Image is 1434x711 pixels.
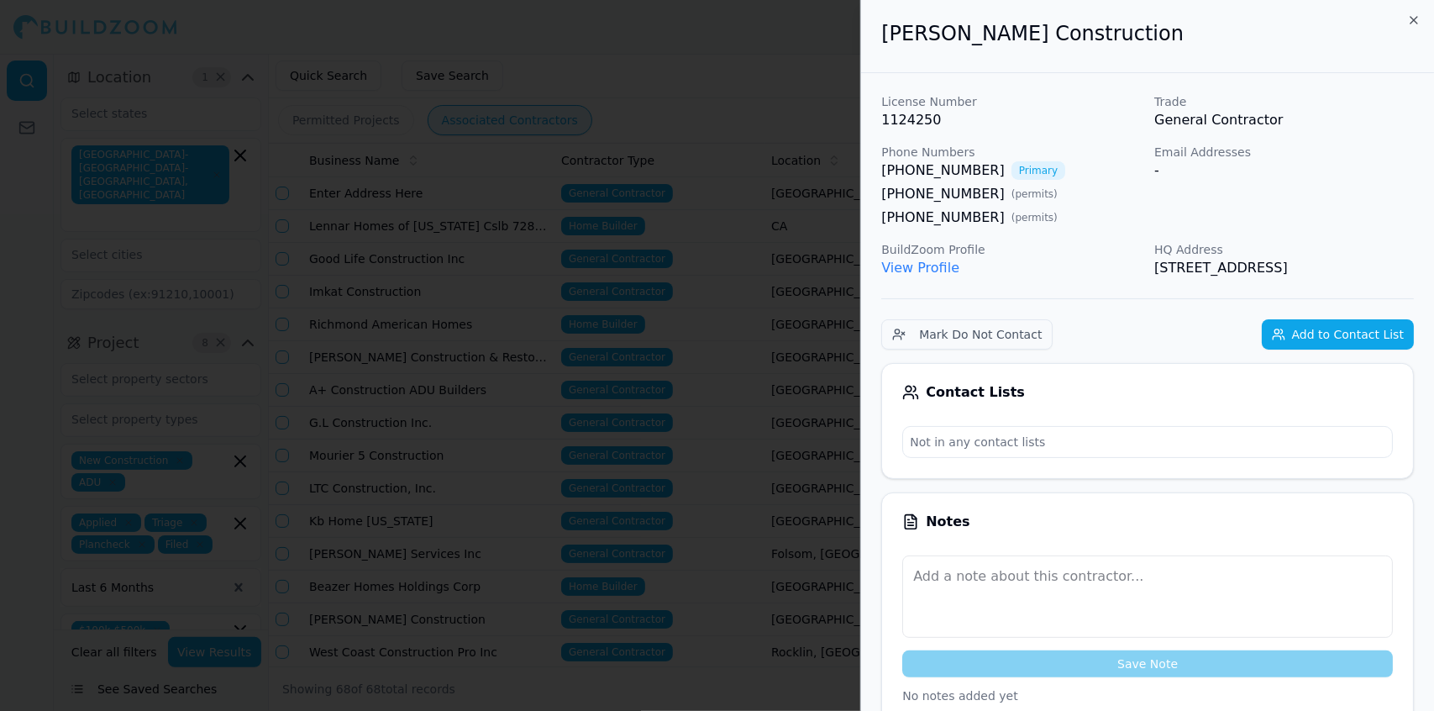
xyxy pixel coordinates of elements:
[1154,161,1414,181] div: -
[1011,161,1065,180] span: Primary
[1154,93,1414,110] p: Trade
[1011,211,1058,224] span: ( permits )
[1154,258,1414,278] p: [STREET_ADDRESS]
[881,110,1141,130] p: 1124250
[881,20,1414,47] h2: [PERSON_NAME] Construction
[902,384,1393,401] div: Contact Lists
[1262,319,1414,350] button: Add to Contact List
[881,161,1005,181] a: [PHONE_NUMBER]
[881,184,1005,204] a: [PHONE_NUMBER]
[881,260,959,276] a: View Profile
[881,144,1141,161] p: Phone Numbers
[902,513,1393,530] div: Notes
[902,687,1393,704] p: No notes added yet
[903,427,1392,457] p: Not in any contact lists
[881,241,1141,258] p: BuildZoom Profile
[881,319,1053,350] button: Mark Do Not Contact
[881,93,1141,110] p: License Number
[1011,187,1058,201] span: ( permits )
[1154,144,1414,161] p: Email Addresses
[1154,241,1414,258] p: HQ Address
[881,208,1005,228] a: [PHONE_NUMBER]
[1154,110,1414,130] p: General Contractor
